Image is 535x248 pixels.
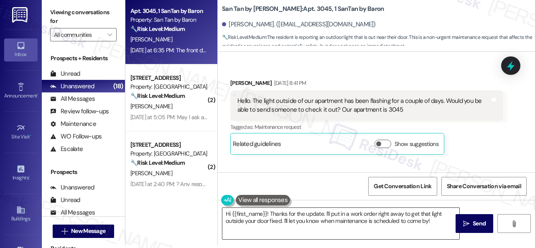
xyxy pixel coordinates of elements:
[50,6,117,28] label: Viewing conversations for
[222,208,459,239] textarea: Hi {{first_name}}! Thanks for the update. I'll put in a work order right away to get that light o...
[441,177,527,196] button: Share Conversation via email
[30,133,31,138] span: •
[50,208,95,217] div: All Messages
[50,82,94,91] div: Unanswered
[130,25,185,33] strong: 🔧 Risk Level: Medium
[50,132,102,141] div: WO Follow-ups
[29,174,30,179] span: •
[222,34,266,41] strong: 🔧 Risk Level: Medium
[130,141,208,149] div: [STREET_ADDRESS]
[463,220,469,227] i: 
[130,46,227,54] div: [DATE] at 6:35 PM: The front door that is
[222,20,376,29] div: [PERSON_NAME]. ([EMAIL_ADDRESS][DOMAIN_NAME])
[130,92,185,100] strong: 🔧 Risk Level: Medium
[447,182,521,191] span: Share Conversation via email
[50,145,83,153] div: Escalate
[111,80,125,93] div: (18)
[237,97,490,115] div: Hello. The light outside of our apartment has been flashing for a couple of days. Would you be ab...
[222,5,384,13] b: San Tan by [PERSON_NAME]: Apt. 3045, 1 SanTan by Baron
[50,196,80,205] div: Unread
[53,225,115,238] button: New Message
[4,162,38,184] a: Insights •
[50,120,96,128] div: Maintenance
[130,15,208,24] div: Property: San Tan by Baron
[222,33,535,51] span: : The resident is reporting an outdoor light that is out near their door. This is a non-urgent ma...
[395,140,438,148] label: Show suggestions
[230,79,503,90] div: [PERSON_NAME]
[130,180,214,188] div: [DATE] at 2:40 PM: ? Any response
[130,102,172,110] span: [PERSON_NAME]
[130,149,208,158] div: Property: [GEOGRAPHIC_DATA]
[54,28,103,41] input: All communities
[61,228,68,235] i: 
[50,69,80,78] div: Unread
[50,107,109,116] div: Review follow-ups
[456,214,493,233] button: Send
[4,121,38,143] a: Site Visit •
[130,113,220,121] div: [DATE] at 5:05 PM: May I ask a favor?
[4,38,38,61] a: Inbox
[130,7,208,15] div: Apt. 3045, 1 SanTan by Baron
[50,183,94,192] div: Unanswered
[130,82,208,91] div: Property: [GEOGRAPHIC_DATA]
[42,54,125,63] div: Prospects + Residents
[130,36,172,43] span: [PERSON_NAME]
[230,121,503,133] div: Tagged as:
[42,168,125,176] div: Prospects
[4,203,38,225] a: Buildings
[71,227,105,235] span: New Message
[233,140,281,152] div: Related guidelines
[368,177,437,196] button: Get Conversation Link
[255,123,301,130] span: Maintenance request
[130,159,185,166] strong: 🔧 Risk Level: Medium
[374,182,431,191] span: Get Conversation Link
[107,31,112,38] i: 
[130,74,208,82] div: [STREET_ADDRESS]
[50,95,95,103] div: All Messages
[511,220,517,227] i: 
[473,219,486,228] span: Send
[272,79,306,87] div: [DATE] 8:41 PM
[12,7,29,23] img: ResiDesk Logo
[37,92,38,97] span: •
[130,169,172,177] span: [PERSON_NAME]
